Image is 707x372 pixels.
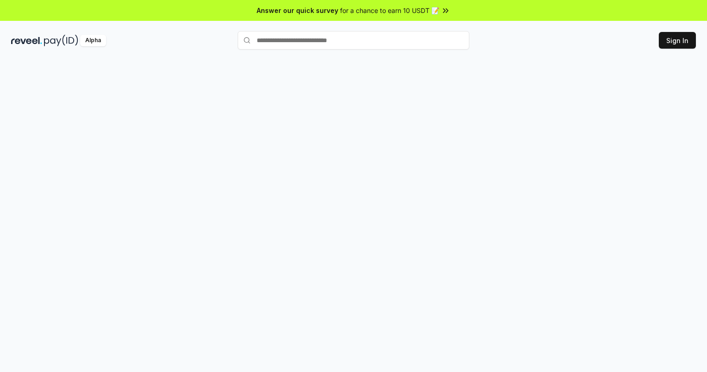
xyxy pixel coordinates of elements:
img: reveel_dark [11,35,42,46]
button: Sign In [659,32,696,49]
div: Alpha [80,35,106,46]
span: for a chance to earn 10 USDT 📝 [340,6,439,15]
img: pay_id [44,35,78,46]
span: Answer our quick survey [257,6,338,15]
